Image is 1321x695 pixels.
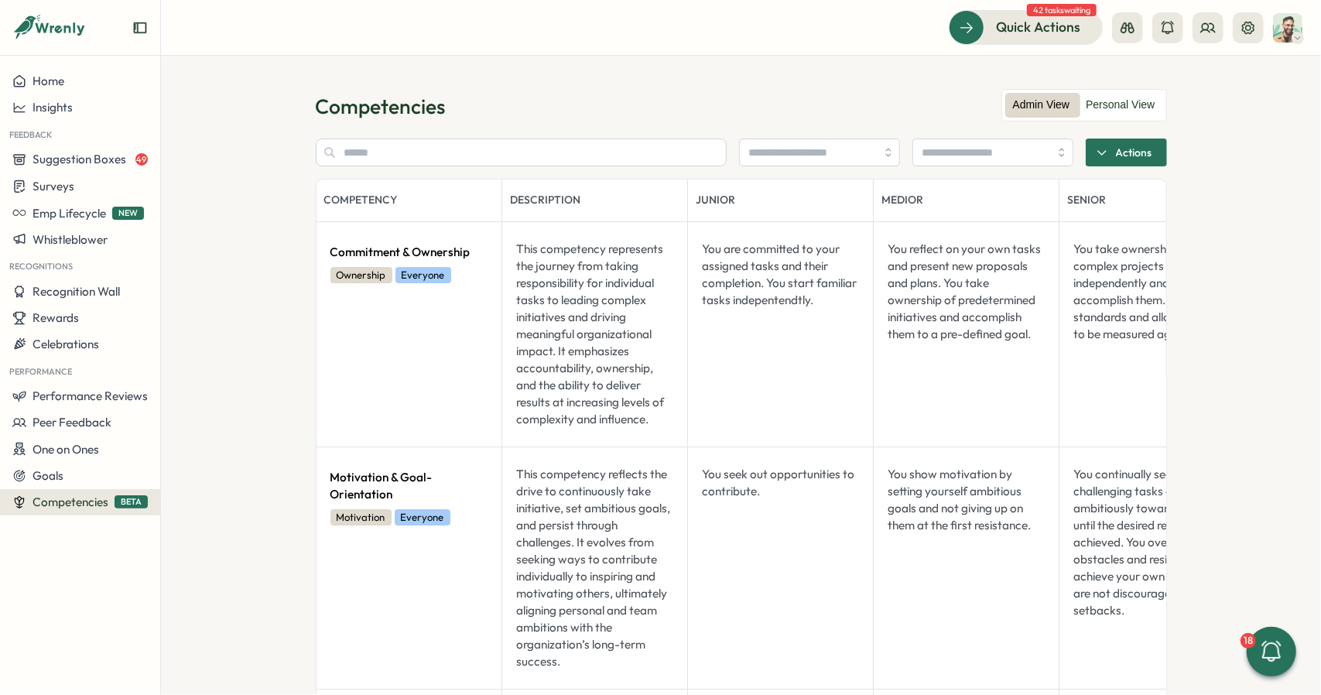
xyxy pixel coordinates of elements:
button: Actions [1086,139,1167,166]
div: You take ownership for complex projects independently and accomplish them. You set high standards... [1067,235,1237,349]
span: One on Ones [33,442,99,457]
div: You are committed to your assigned tasks and their completion. You start familiar tasks indepente... [696,235,865,315]
div: Competency [324,192,495,209]
div: You reflect on your own tasks and present new proposals and plans. You take ownership of predeter... [881,235,1051,349]
img: Ali [1273,13,1302,43]
span: Rewards [33,310,79,325]
button: Quick Actions [949,10,1103,44]
button: Expand sidebar [132,20,148,36]
div: You seek out opportunities to contribute. [696,460,865,506]
span: Surveys [33,179,74,193]
div: Junior [696,192,865,209]
button: 18 [1247,627,1296,676]
span: Ownership [330,267,392,284]
span: Insights [33,100,73,115]
span: Whistleblower [33,232,108,247]
span: Motivation & Goal-Orientation [330,469,488,503]
label: Admin View [1005,93,1078,118]
span: Emp Lifecycle [33,206,106,221]
span: Commitment & Ownership [330,244,471,261]
span: Quick Actions [996,17,1080,37]
span: Everyone [395,509,450,526]
span: Celebrations [33,337,99,351]
span: Suggestion Boxes [33,152,126,166]
span: Motivation [330,509,392,526]
span: NEW [112,207,144,220]
div: This competency represents the journey from taking responsibility for individual tasks to leading... [510,235,679,434]
div: Description [510,192,679,209]
div: Medior [881,192,1051,209]
span: Home [33,74,64,88]
span: Everyone [395,267,451,284]
span: Recognition Wall [33,284,120,299]
span: Goals [33,468,63,483]
span: Competencies [33,495,108,509]
span: BETA [115,495,148,508]
span: Performance Reviews [33,389,148,403]
div: You show motivation by setting yourself ambitious goals and not giving up on them at the first re... [881,460,1051,540]
span: 42 tasks waiting [1027,4,1097,16]
div: You continually seek out new, challenging tasks and work ambitiously towards them until the desir... [1067,460,1237,625]
div: 18 [1241,633,1256,649]
label: Personal View [1078,93,1162,118]
span: Competencies [316,93,446,120]
span: 49 [135,153,148,166]
div: This competency reflects the drive to continuously take initiative, set ambitious goals, and pers... [510,460,679,676]
span: Actions [1116,139,1152,166]
span: Peer Feedback [33,415,111,430]
div: Senior [1067,192,1237,209]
